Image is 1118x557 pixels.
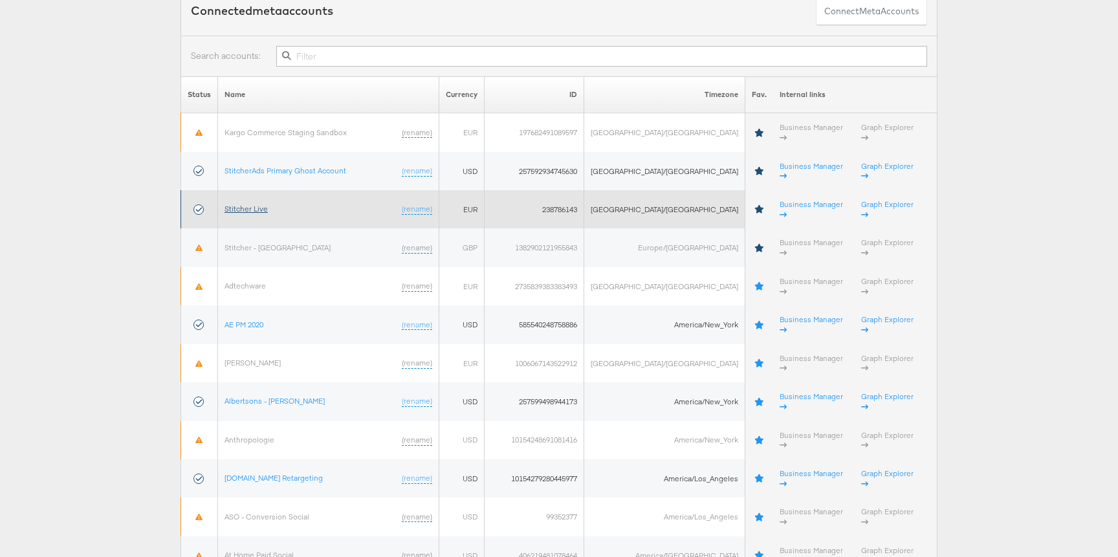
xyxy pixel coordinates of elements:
[181,76,218,113] th: Status
[485,497,584,536] td: 99352377
[861,161,914,181] a: Graph Explorer
[439,305,485,344] td: USD
[780,199,843,219] a: Business Manager
[780,507,843,527] a: Business Manager
[485,421,584,459] td: 10154248691081416
[225,204,268,213] a: Stitcher Live
[584,190,745,228] td: [GEOGRAPHIC_DATA]/[GEOGRAPHIC_DATA]
[584,76,745,113] th: Timezone
[402,166,432,177] a: (rename)
[485,267,584,305] td: 2735839383383493
[780,237,843,257] a: Business Manager
[276,46,927,67] input: Filter
[191,3,333,19] div: Connected accounts
[439,113,485,152] td: EUR
[402,358,432,369] a: (rename)
[780,122,843,142] a: Business Manager
[584,459,745,497] td: America/Los_Angeles
[485,228,584,267] td: 1382902121955843
[402,204,432,215] a: (rename)
[584,113,745,152] td: [GEOGRAPHIC_DATA]/[GEOGRAPHIC_DATA]
[252,3,282,18] span: meta
[861,507,914,527] a: Graph Explorer
[861,430,914,450] a: Graph Explorer
[584,152,745,190] td: [GEOGRAPHIC_DATA]/[GEOGRAPHIC_DATA]
[225,243,331,252] a: Stitcher - [GEOGRAPHIC_DATA]
[439,382,485,420] td: USD
[485,344,584,382] td: 1006067143522912
[485,113,584,152] td: 197682491089597
[861,353,914,373] a: Graph Explorer
[402,281,432,292] a: (rename)
[439,267,485,305] td: EUR
[780,314,843,334] a: Business Manager
[439,421,485,459] td: USD
[402,512,432,523] a: (rename)
[861,314,914,334] a: Graph Explorer
[439,497,485,536] td: USD
[225,396,325,406] a: Albertsons - [PERSON_NAME]
[780,430,843,450] a: Business Manager
[584,382,745,420] td: America/New_York
[780,468,843,488] a: Business Manager
[780,353,843,373] a: Business Manager
[225,358,281,367] a: [PERSON_NAME]
[861,122,914,142] a: Graph Explorer
[439,152,485,190] td: USD
[861,199,914,219] a: Graph Explorer
[485,459,584,497] td: 10154279280445977
[439,76,485,113] th: Currency
[780,391,843,411] a: Business Manager
[861,276,914,296] a: Graph Explorer
[485,382,584,420] td: 257599498944173
[439,228,485,267] td: GBP
[584,421,745,459] td: America/New_York
[225,320,263,329] a: AE PM 2020
[485,152,584,190] td: 257592934745630
[402,243,432,254] a: (rename)
[225,281,266,290] a: Adtechware
[861,391,914,411] a: Graph Explorer
[225,435,274,444] a: Anthropologie
[402,435,432,446] a: (rename)
[861,468,914,488] a: Graph Explorer
[225,512,309,521] a: ASO - Conversion Social
[584,305,745,344] td: America/New_York
[402,396,432,407] a: (rename)
[485,76,584,113] th: ID
[485,305,584,344] td: 585540248758886
[780,161,843,181] a: Business Manager
[225,166,346,175] a: StitcherAds Primary Ghost Account
[402,127,432,138] a: (rename)
[584,228,745,267] td: Europe/[GEOGRAPHIC_DATA]
[780,276,843,296] a: Business Manager
[225,127,347,137] a: Kargo Commerce Staging Sandbox
[225,473,323,483] a: [DOMAIN_NAME] Retargeting
[584,344,745,382] td: [GEOGRAPHIC_DATA]/[GEOGRAPHIC_DATA]
[218,76,439,113] th: Name
[439,344,485,382] td: EUR
[859,5,881,17] span: meta
[402,320,432,331] a: (rename)
[485,190,584,228] td: 238786143
[584,267,745,305] td: [GEOGRAPHIC_DATA]/[GEOGRAPHIC_DATA]
[439,459,485,497] td: USD
[861,237,914,257] a: Graph Explorer
[439,190,485,228] td: EUR
[584,497,745,536] td: America/Los_Angeles
[402,473,432,484] a: (rename)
